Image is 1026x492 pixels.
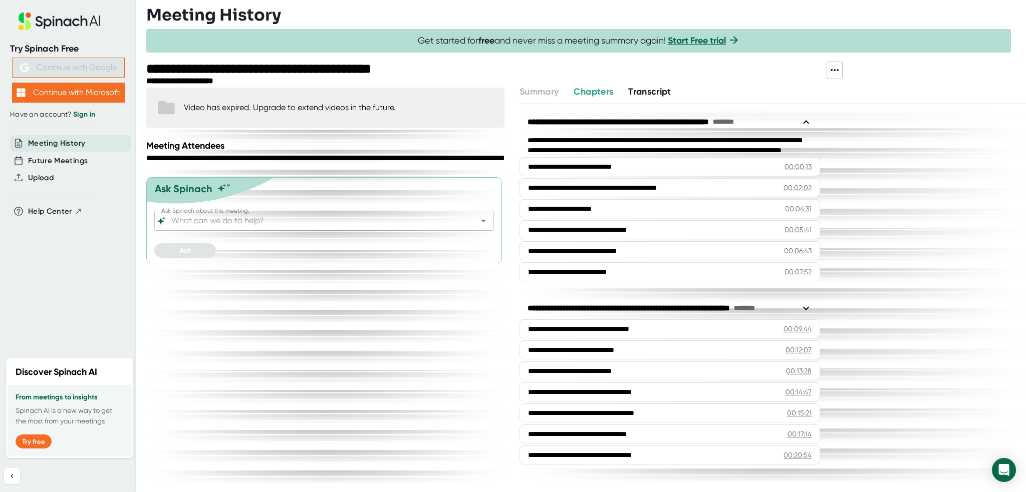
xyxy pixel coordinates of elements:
button: Upload [28,172,54,184]
div: 00:17:14 [788,429,812,439]
button: Summary [520,85,559,99]
div: 00:06:43 [784,246,812,256]
div: Video has expired. Upgrade to extend videos in the future. [184,103,396,112]
span: Summary [520,86,559,97]
span: Chapters [574,86,613,97]
button: Future Meetings [28,155,88,167]
button: Continue with Microsoft [12,83,125,103]
span: Ask [179,246,191,255]
button: Try free [16,434,52,448]
h3: From meetings to insights [16,393,124,401]
div: 00:12:07 [786,345,812,355]
div: 00:04:31 [785,204,812,214]
div: 00:09:44 [784,324,812,334]
h3: Meeting History [146,6,281,25]
div: 00:13:28 [786,366,812,376]
div: Meeting Attendees [146,140,507,151]
button: Open [476,214,490,228]
a: Start Free trial [668,35,726,46]
div: 00:05:41 [785,225,812,235]
button: Help Center [28,206,83,217]
img: Aehbyd4JwY73AAAAAElFTkSuQmCC [20,63,29,72]
button: Chapters [574,85,613,99]
div: 00:14:47 [786,387,812,397]
b: free [478,35,494,46]
div: 00:20:54 [784,450,812,460]
span: Transcript [628,86,671,97]
div: Have an account? [10,110,126,119]
button: Transcript [628,85,671,99]
span: Get started for and never miss a meeting summary again! [418,35,740,47]
div: 00:15:21 [787,408,812,418]
div: Open Intercom Messenger [992,458,1016,482]
h2: Discover Spinach AI [16,365,97,379]
div: 00:00:13 [785,162,812,172]
button: Collapse sidebar [4,468,20,484]
input: What can we do to help? [169,214,461,228]
div: 00:02:02 [784,183,812,193]
div: 00:07:52 [785,267,812,277]
button: Ask [154,243,216,258]
span: Help Center [28,206,72,217]
div: Ask Spinach [155,183,212,195]
button: Continue with Google [12,58,125,78]
p: Spinach AI is a new way to get the most from your meetings [16,405,124,426]
button: Meeting History [28,138,85,149]
a: Sign in [73,110,95,119]
div: Try Spinach Free [10,43,126,55]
